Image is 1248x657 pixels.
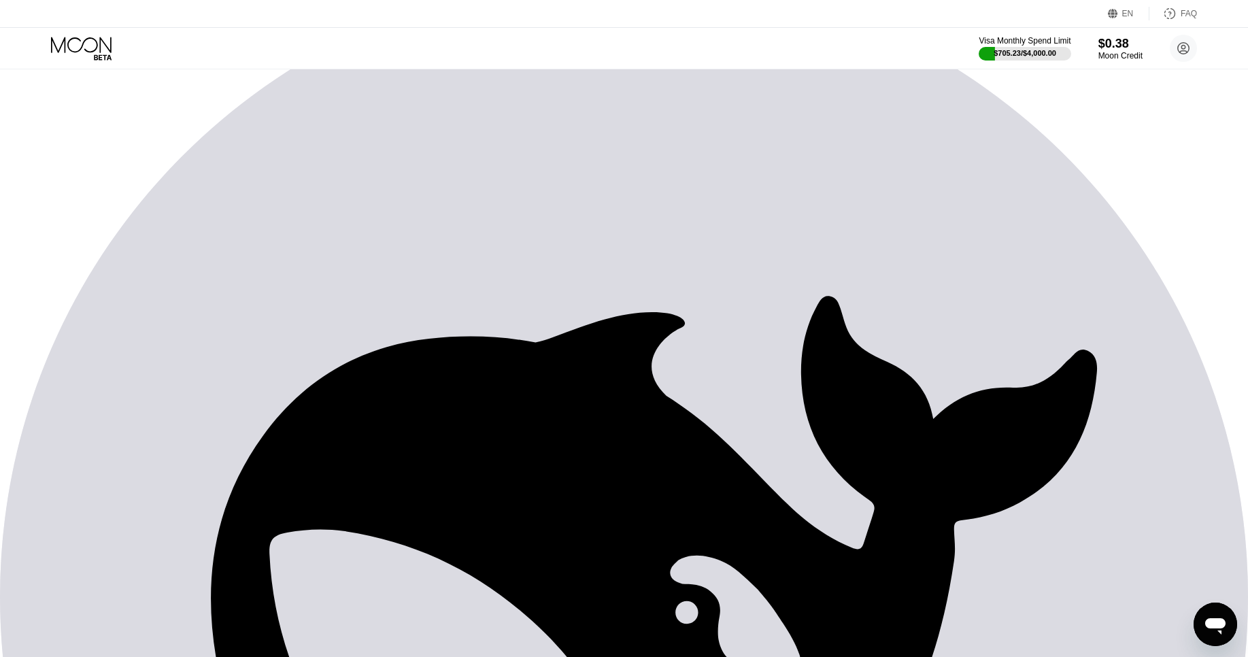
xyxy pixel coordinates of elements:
[1108,7,1149,20] div: EN
[979,36,1070,61] div: Visa Monthly Spend Limit$705.23/$4,000.00
[1098,51,1143,61] div: Moon Credit
[1098,37,1143,61] div: $0.38Moon Credit
[994,49,1056,57] div: $705.23 / $4,000.00
[979,36,1070,46] div: Visa Monthly Spend Limit
[1181,9,1197,18] div: FAQ
[1194,603,1237,646] iframe: Button to launch messaging window
[1149,7,1197,20] div: FAQ
[1122,9,1134,18] div: EN
[1098,37,1143,51] div: $0.38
